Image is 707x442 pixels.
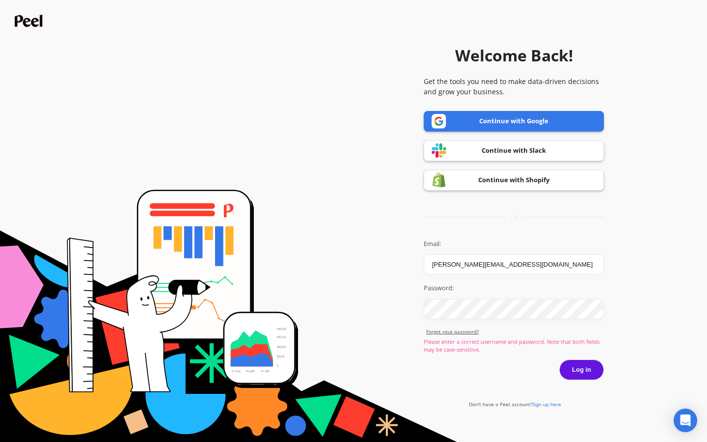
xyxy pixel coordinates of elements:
div: Open Intercom Messenger [674,409,697,432]
a: Continue with Google [424,111,604,132]
img: Slack logo [432,143,446,158]
div: or [424,214,604,221]
input: you@example.com [424,254,604,275]
p: Get the tools you need to make data-driven decisions and grow your business. [424,76,604,97]
img: Shopify logo [432,172,446,188]
a: Continue with Slack [424,140,604,161]
button: Log in [559,359,604,380]
img: Google logo [432,114,446,129]
h1: Welcome Back! [455,44,573,67]
p: Please enter a correct username and password. Note that both fields may be case-sensitive. [424,338,604,354]
label: Password: [424,283,604,293]
span: Sign up here [532,401,561,408]
a: Don't have a Peel account?Sign up here [469,401,561,408]
label: Email: [424,239,604,249]
a: Continue with Shopify [424,170,604,191]
img: Peel [15,15,45,27]
a: Forgot yout password? [426,328,604,335]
